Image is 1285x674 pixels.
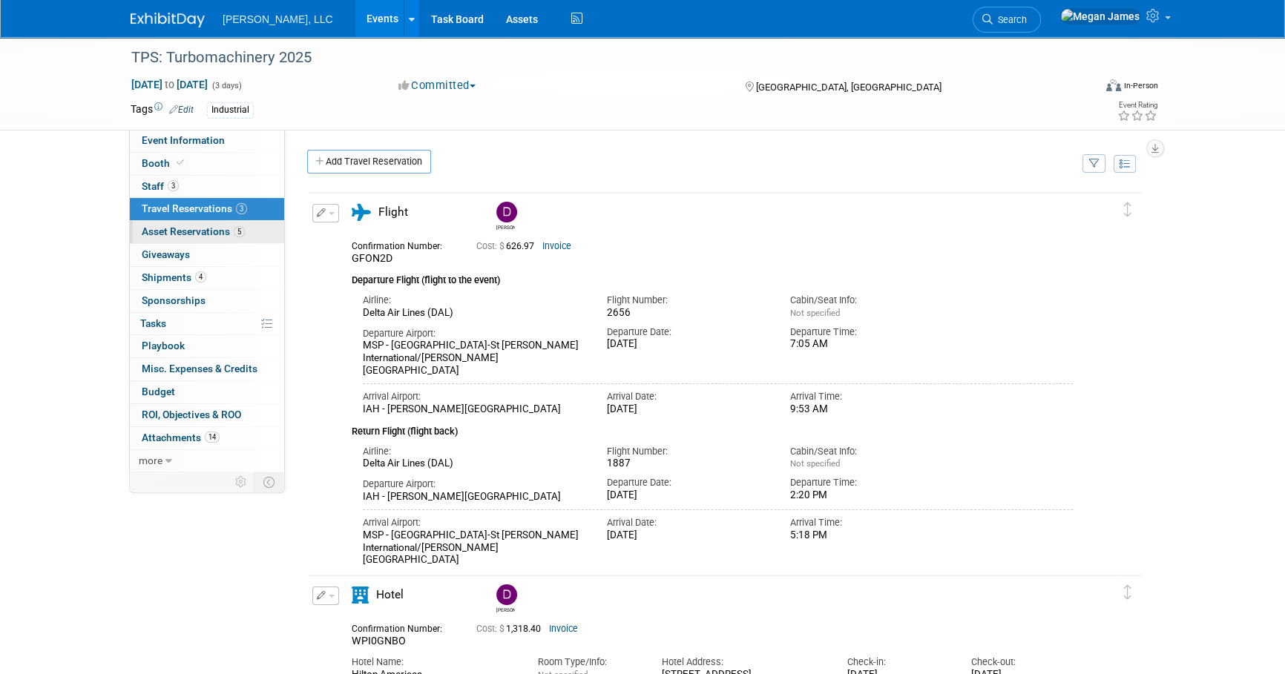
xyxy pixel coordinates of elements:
[755,82,941,93] span: [GEOGRAPHIC_DATA], [GEOGRAPHIC_DATA]
[142,432,220,443] span: Attachments
[142,340,185,351] span: Playbook
[790,516,951,529] div: Arrival Time:
[1123,80,1158,91] div: In-Person
[140,317,166,329] span: Tasks
[207,102,254,118] div: Industrial
[131,102,194,119] td: Tags
[363,529,585,566] div: MSP - [GEOGRAPHIC_DATA]-St [PERSON_NAME] International/[PERSON_NAME][GEOGRAPHIC_DATA]
[1089,159,1100,169] i: Filter by Traveler
[476,624,547,634] span: 1,318.40
[142,409,241,420] span: ROI, Objectives & ROO
[130,153,284,175] a: Booth
[363,403,585,416] div: IAH - [PERSON_NAME][GEOGRAPHIC_DATA]
[496,222,515,231] div: Drew Vollbrecht
[790,326,951,339] div: Departure Time:
[607,489,768,502] div: [DATE]
[363,478,585,491] div: Departure Airport:
[363,307,585,320] div: Delta Air Lines (DAL)
[607,445,768,458] div: Flight Number:
[234,226,245,237] span: 5
[363,445,585,458] div: Airline:
[205,432,220,443] span: 14
[363,327,585,340] div: Departure Airport:
[352,635,406,647] span: WPI0GNBO
[363,491,585,503] div: IAH - [PERSON_NAME][GEOGRAPHIC_DATA]
[142,386,175,397] span: Budget
[307,150,431,174] a: Add Travel Reservation
[130,244,284,266] a: Giveaways
[847,655,949,669] div: Check-in:
[363,294,585,307] div: Airline:
[607,529,768,542] div: [DATE]
[607,338,768,351] div: [DATE]
[363,516,585,529] div: Arrival Airport:
[352,587,369,604] i: Hotel
[352,265,1073,288] div: Departure Flight (flight to the event)
[476,624,506,634] span: Cost: $
[790,403,951,416] div: 9:53 AM
[236,203,247,214] span: 3
[363,340,585,377] div: MSP - [GEOGRAPHIC_DATA]-St [PERSON_NAME] International/[PERSON_NAME][GEOGRAPHIC_DATA]
[607,516,768,529] div: Arrival Date:
[476,241,506,251] span: Cost: $
[131,78,208,91] span: [DATE] [DATE]
[1117,102,1157,109] div: Event Rating
[254,472,285,492] td: Toggle Event Tabs
[607,390,768,403] div: Arrival Date:
[352,204,371,221] i: Flight
[130,130,284,152] a: Event Information
[363,390,585,403] div: Arrival Airport:
[352,416,1073,439] div: Return Flight (flight back)
[790,338,951,351] div: 7:05 AM
[131,13,205,27] img: ExhibitDay
[130,381,284,403] a: Budget
[142,363,257,374] span: Misc. Expenses & Credits
[142,225,245,237] span: Asset Reservations
[973,7,1041,33] a: Search
[352,619,454,635] div: Confirmation Number:
[162,79,177,90] span: to
[130,313,284,335] a: Tasks
[169,105,194,115] a: Edit
[130,221,284,243] a: Asset Reservations5
[790,458,840,469] span: Not specified
[223,13,333,25] span: [PERSON_NAME], LLC
[142,294,206,306] span: Sponsorships
[130,358,284,380] a: Misc. Expenses & Credits
[607,307,768,320] div: 2656
[607,294,768,307] div: Flight Number:
[177,159,184,167] i: Booth reservation complete
[130,267,284,289] a: Shipments4
[211,81,242,90] span: (3 days)
[352,252,392,264] span: GFON2D
[378,205,408,219] span: Flight
[130,290,284,312] a: Sponsorships
[363,457,585,470] div: Delta Air Lines (DAL)
[130,176,284,198] a: Staff3
[790,308,840,318] span: Not specified
[130,450,284,472] a: more
[790,489,951,502] div: 2:20 PM
[537,655,639,669] div: Room Type/Info:
[139,455,162,466] span: more
[130,335,284,357] a: Playbook
[790,390,951,403] div: Arrival Time:
[971,655,1073,669] div: Check-out:
[195,271,206,283] span: 4
[542,241,571,251] a: Invoice
[1124,585,1131,600] i: Click and drag to move item
[1124,202,1131,217] i: Click and drag to move item
[993,14,1027,25] span: Search
[352,237,454,252] div: Confirmation Number:
[142,180,179,192] span: Staff
[790,445,951,458] div: Cabin/Seat Info:
[142,248,190,260] span: Giveaways
[790,294,951,307] div: Cabin/Seat Info:
[130,198,284,220] a: Travel Reservations3
[493,584,519,613] div: Drew Vollbrecht
[1005,77,1158,99] div: Event Format
[607,476,768,489] div: Departure Date:
[352,655,515,669] div: Hotel Name:
[130,427,284,449] a: Attachments14
[607,403,768,416] div: [DATE]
